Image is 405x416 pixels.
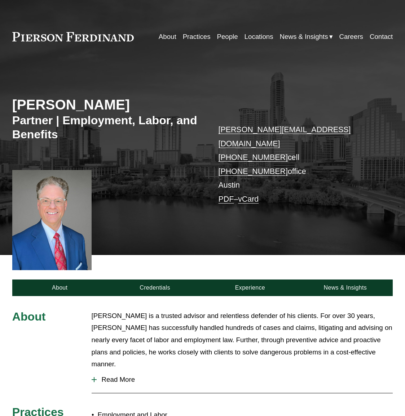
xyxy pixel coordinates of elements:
a: [PHONE_NUMBER] [218,153,287,162]
a: Careers [339,30,363,43]
a: folder dropdown [280,30,333,43]
span: Read More [97,376,393,384]
a: News & Insights [298,279,393,296]
a: vCard [238,195,259,203]
h3: Partner | Employment, Labor, and Benefits [12,113,203,142]
a: About [12,279,107,296]
h2: [PERSON_NAME] [12,96,203,113]
a: PDF [218,195,234,203]
a: Practices [183,30,211,43]
p: cell office Austin – [218,123,377,206]
a: About [159,30,176,43]
a: People [217,30,238,43]
p: [PERSON_NAME] is a trusted advisor and relentless defender of his clients. For over 30 years, [PE... [92,310,393,370]
a: Contact [370,30,393,43]
a: Credentials [107,279,203,296]
button: Read More [92,370,393,389]
a: [PERSON_NAME][EMAIL_ADDRESS][DOMAIN_NAME] [218,125,351,148]
a: Locations [245,30,273,43]
span: News & Insights [280,31,328,43]
a: Experience [203,279,298,296]
a: [PHONE_NUMBER] [218,167,287,176]
span: About [12,310,46,323]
